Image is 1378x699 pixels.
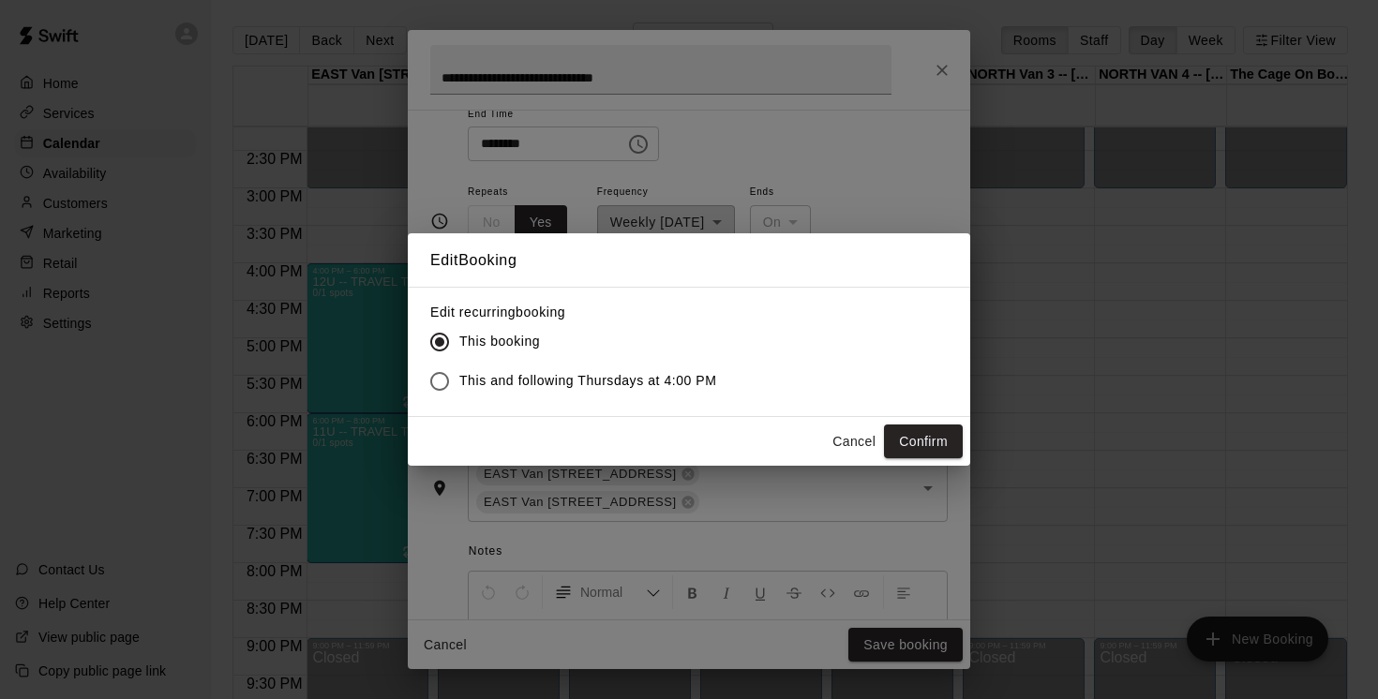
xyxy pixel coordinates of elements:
span: This booking [459,332,540,351]
button: Cancel [824,424,884,459]
h2: Edit Booking [408,233,970,288]
label: Edit recurring booking [430,303,732,321]
button: Confirm [884,424,963,459]
span: This and following Thursdays at 4:00 PM [459,371,717,391]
